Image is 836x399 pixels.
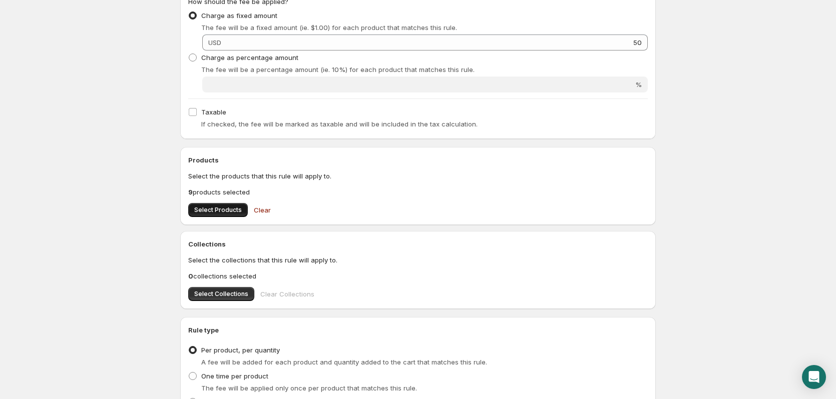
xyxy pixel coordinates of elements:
b: 0 [188,272,193,280]
span: Per product, per quantity [201,346,280,354]
span: Select Collections [194,290,248,298]
span: Charge as fixed amount [201,11,277,19]
h2: Products [188,155,648,165]
span: The fee will be a fixed amount (ie. $1.00) for each product that matches this rule. [201,23,457,31]
button: Clear [248,200,277,220]
span: Charge as percentage amount [201,53,298,61]
span: Select Products [194,206,242,214]
span: If checked, the fee will be marked as taxable and will be included in the tax calculation. [201,120,478,128]
span: The fee will be applied only once per product that matches this rule. [201,384,417,392]
span: Clear [254,205,271,215]
span: One time per product [201,372,268,380]
span: % [635,80,642,88]
p: Select the collections that this rule will apply to. [188,255,648,265]
h2: Collections [188,239,648,249]
b: 9 [188,188,193,196]
span: USD [208,38,221,46]
button: Select Products [188,203,248,217]
h2: Rule type [188,325,648,335]
span: A fee will be added for each product and quantity added to the cart that matches this rule. [201,358,487,366]
div: Open Intercom Messenger [802,365,826,389]
p: products selected [188,187,648,197]
p: Select the products that this rule will apply to. [188,171,648,181]
p: collections selected [188,271,648,281]
button: Select Collections [188,287,254,301]
p: The fee will be a percentage amount (ie. 10%) for each product that matches this rule. [201,64,648,74]
span: Taxable [201,108,226,116]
